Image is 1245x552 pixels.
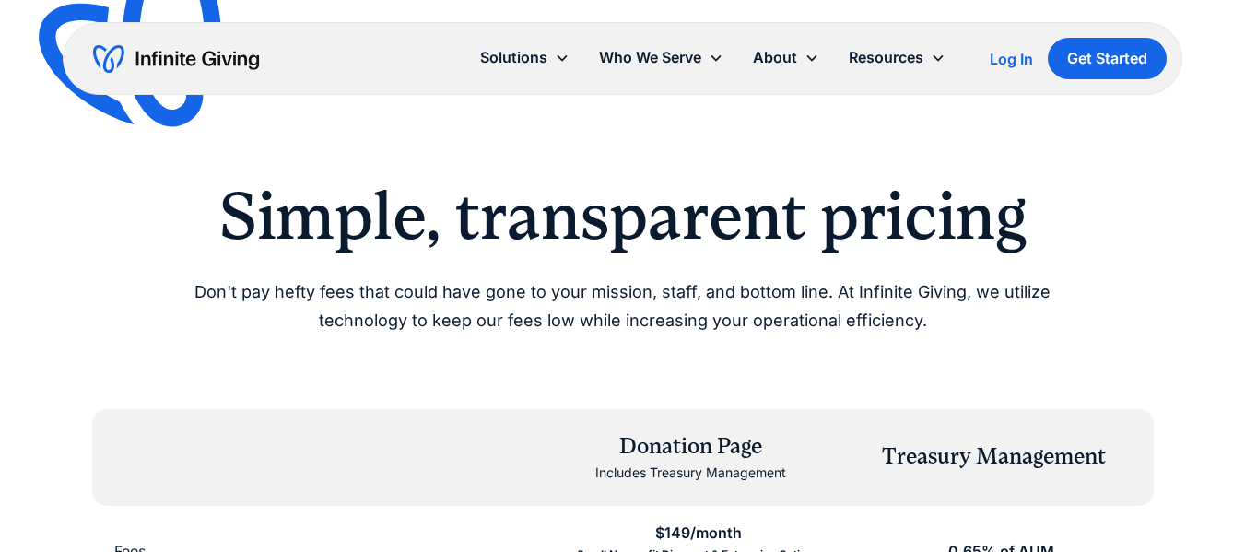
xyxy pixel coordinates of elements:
div: Log In [990,52,1033,66]
div: Includes Treasury Management [595,462,786,484]
div: About [738,38,834,77]
div: Solutions [465,38,584,77]
div: Donation Page [595,431,786,463]
div: Who We Serve [584,38,738,77]
a: Get Started [1048,38,1167,79]
div: Who We Serve [599,45,701,70]
div: Solutions [480,45,547,70]
h2: Simple, transparent pricing [151,177,1095,256]
div: $149/month [655,521,742,546]
a: Log In [990,48,1033,70]
div: Treasury Management [882,441,1106,473]
p: Don't pay hefty fees that could have gone to your mission, staff, and bottom line. At Infinite Gi... [151,278,1095,335]
div: Resources [849,45,923,70]
a: home [93,44,259,74]
div: Resources [834,38,960,77]
div: About [753,45,797,70]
